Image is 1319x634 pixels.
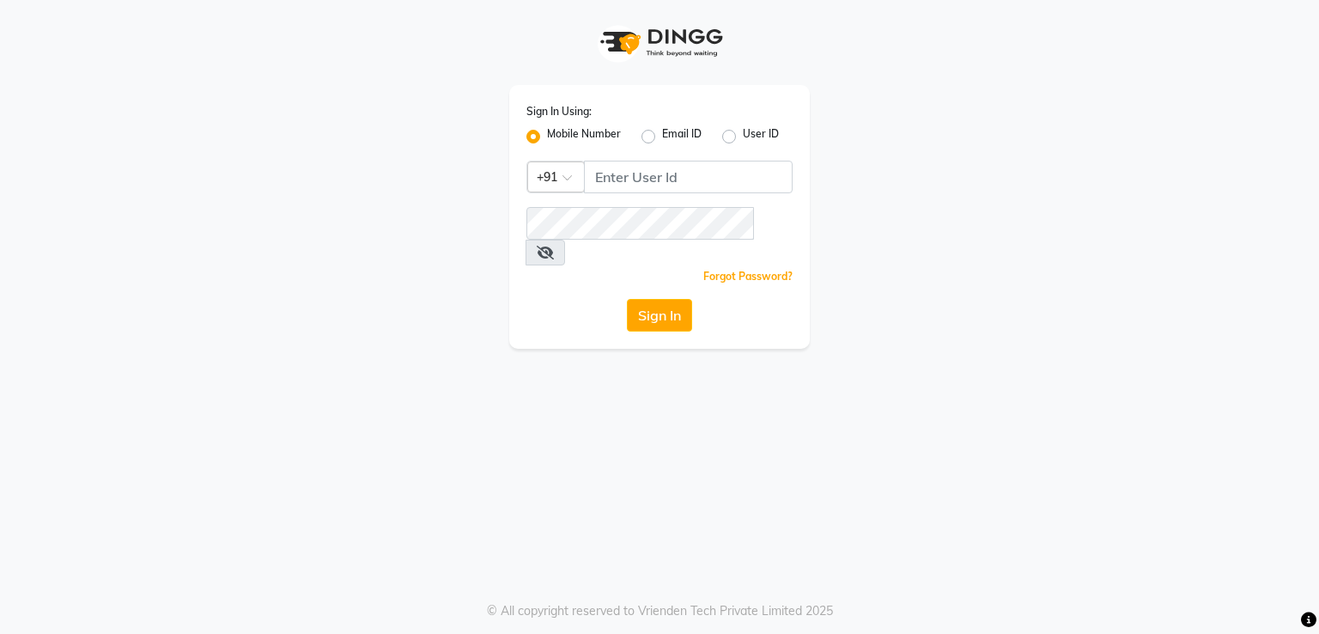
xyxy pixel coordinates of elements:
[526,104,592,119] label: Sign In Using:
[584,161,793,193] input: Username
[662,126,702,147] label: Email ID
[591,17,728,68] img: logo1.svg
[743,126,779,147] label: User ID
[627,299,692,332] button: Sign In
[526,207,754,240] input: Username
[703,270,793,283] a: Forgot Password?
[547,126,621,147] label: Mobile Number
